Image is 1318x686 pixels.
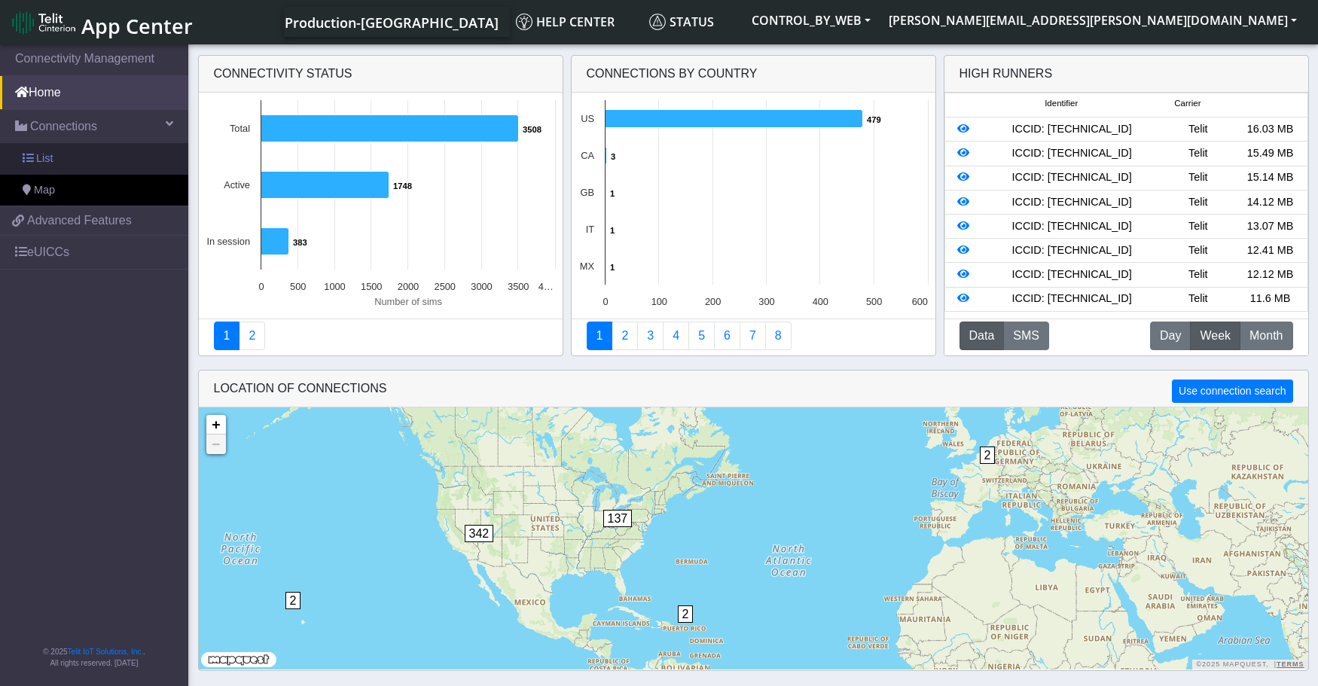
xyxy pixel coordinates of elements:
[1045,97,1078,110] span: Identifier
[81,12,193,40] span: App Center
[765,322,792,350] a: Not Connected for 30 days
[585,224,594,235] text: IT
[663,322,689,350] a: Connections By Carrier
[610,263,615,272] text: 1
[27,212,132,230] span: Advanced Features
[1162,194,1234,211] div: Telit
[960,322,1005,350] button: Data
[1160,327,1181,345] span: Day
[206,415,226,434] a: Zoom in
[1249,327,1283,345] span: Month
[960,65,1053,83] div: High Runners
[393,181,412,191] text: 1748
[649,14,666,30] img: status.svg
[68,648,143,656] a: Telit IoT Solutions, Inc.
[980,447,996,464] span: 2
[30,117,97,136] span: Connections
[1234,169,1307,186] div: 15.14 MB
[1234,121,1307,138] div: 16.03 MB
[649,14,714,30] span: Status
[34,182,55,199] span: Map
[1162,242,1234,259] div: Telit
[637,322,664,350] a: Usage per Country
[1174,97,1201,110] span: Carrier
[1162,267,1234,283] div: Telit
[740,322,766,350] a: Zero Session
[812,296,828,307] text: 400
[981,218,1162,235] div: ICCID: [TECHNICAL_ID]
[1192,660,1307,669] div: ©2025 MapQuest, |
[285,592,301,609] span: 2
[285,14,499,32] span: Production-[GEOGRAPHIC_DATA]
[374,296,442,307] text: Number of sims
[1162,121,1234,138] div: Telit
[579,261,594,272] text: MX
[324,281,345,292] text: 1000
[285,592,301,637] div: 2
[688,322,715,350] a: Usage by Carrier
[1234,291,1307,307] div: 11.6 MB
[603,510,633,527] span: 137
[572,56,935,93] div: Connections By Country
[36,151,53,167] span: List
[581,150,594,161] text: CA
[981,291,1162,307] div: ICCID: [TECHNICAL_ID]
[214,322,548,350] nav: Summary paging
[651,296,667,307] text: 100
[981,169,1162,186] div: ICCID: [TECHNICAL_ID]
[611,152,615,161] text: 3
[610,189,615,198] text: 1
[361,281,382,292] text: 1500
[758,296,774,307] text: 300
[981,121,1162,138] div: ICCID: [TECHNICAL_ID]
[199,56,563,93] div: Connectivity status
[1003,322,1049,350] button: SMS
[981,194,1162,211] div: ICCID: [TECHNICAL_ID]
[1172,380,1292,403] button: Use connection search
[865,296,881,307] text: 500
[12,6,191,38] a: App Center
[523,125,542,134] text: 3508
[1162,145,1234,162] div: Telit
[397,281,418,292] text: 2000
[206,434,226,454] a: Zoom out
[911,296,927,307] text: 600
[538,281,553,292] text: 4…
[434,281,455,292] text: 2500
[290,281,306,292] text: 500
[981,267,1162,283] div: ICCID: [TECHNICAL_ID]
[678,605,694,623] span: 2
[714,322,740,350] a: 14 Days Trend
[1234,218,1307,235] div: 13.07 MB
[643,7,743,37] a: Status
[510,7,643,37] a: Help center
[471,281,492,292] text: 3000
[229,123,249,134] text: Total
[587,322,920,350] nav: Summary paging
[743,7,880,34] button: CONTROL_BY_WEB
[199,370,1308,407] div: LOCATION OF CONNECTIONS
[610,226,615,235] text: 1
[465,525,494,542] span: 342
[239,322,265,350] a: Deployment status
[224,179,250,191] text: Active
[1162,291,1234,307] div: Telit
[867,115,881,124] text: 479
[1234,145,1307,162] div: 15.49 MB
[12,11,75,35] img: logo-telit-cinterion-gw-new.png
[981,145,1162,162] div: ICCID: [TECHNICAL_ID]
[981,242,1162,259] div: ICCID: [TECHNICAL_ID]
[1240,322,1292,350] button: Month
[1162,169,1234,186] div: Telit
[516,14,615,30] span: Help center
[293,238,307,247] text: 383
[612,322,638,350] a: Carrier
[206,236,250,247] text: In session
[1234,267,1307,283] div: 12.12 MB
[580,187,594,198] text: GB
[880,7,1306,34] button: [PERSON_NAME][EMAIL_ADDRESS][PERSON_NAME][DOMAIN_NAME]
[603,296,608,307] text: 0
[508,281,529,292] text: 3500
[258,281,264,292] text: 0
[214,322,240,350] a: Connectivity status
